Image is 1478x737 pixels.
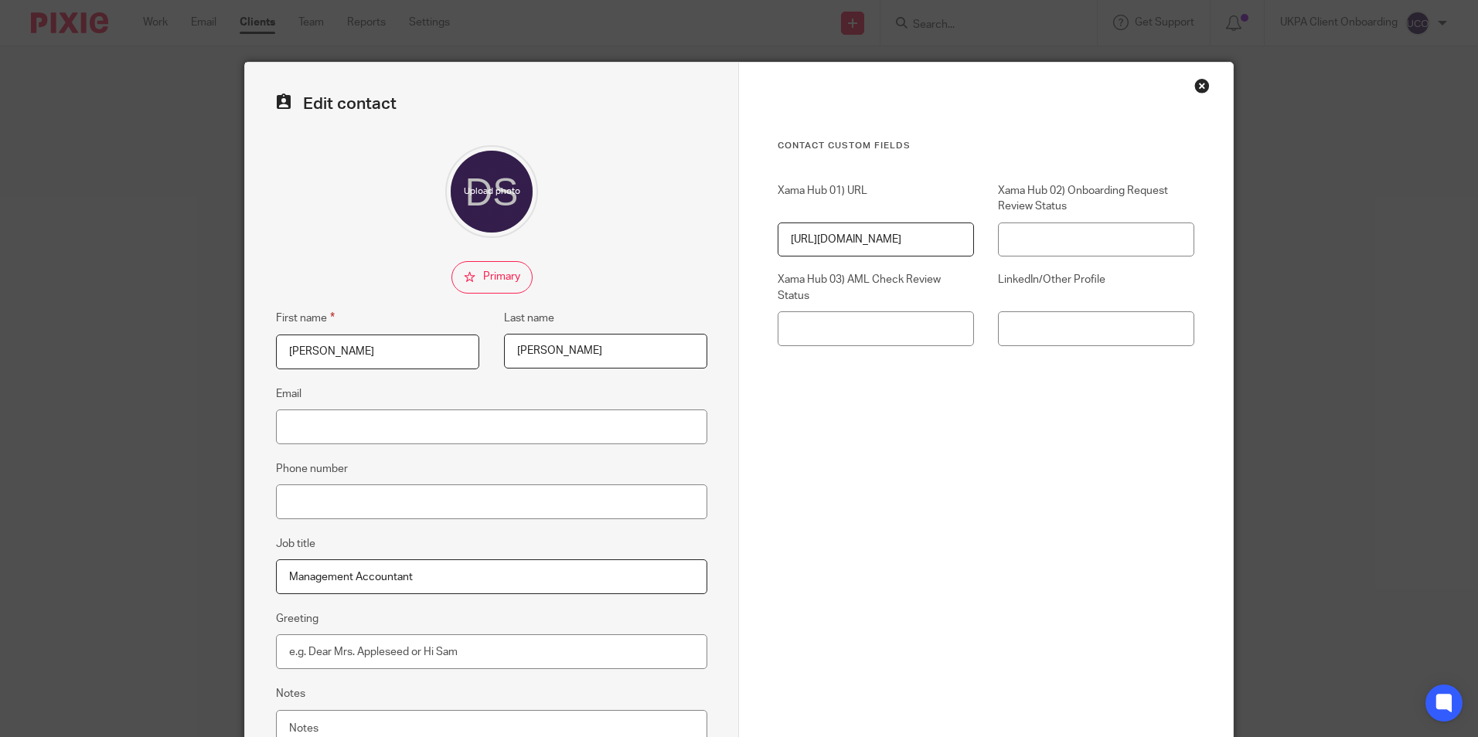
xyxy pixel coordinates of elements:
[998,272,1194,304] label: LinkedIn/Other Profile
[276,461,348,477] label: Phone number
[778,183,974,215] label: Xama Hub 01) URL
[276,686,305,701] label: Notes
[276,309,335,327] label: First name
[276,634,707,669] input: e.g. Dear Mrs. Appleseed or Hi Sam
[1194,78,1210,93] div: Close this dialog window
[998,183,1194,215] label: Xama Hub 02) Onboarding Request Review Status
[778,272,974,304] label: Xama Hub 03) AML Check Review Status
[504,311,554,326] label: Last name
[276,536,315,552] label: Job title
[778,140,1194,152] h3: Contact Custom fields
[276,93,707,114] h2: Edit contact
[276,611,318,627] label: Greeting
[276,386,301,402] label: Email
